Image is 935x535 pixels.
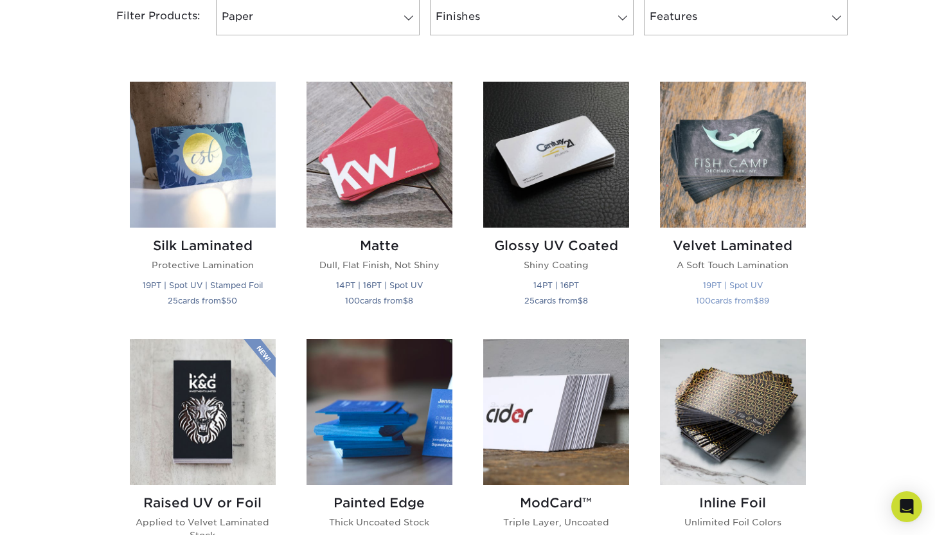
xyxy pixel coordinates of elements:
img: New Product [244,339,276,377]
small: cards from [345,296,413,305]
img: ModCard™ Business Cards [483,339,629,485]
img: Silk Laminated Business Cards [130,82,276,228]
img: Matte Business Cards [307,82,452,228]
a: Silk Laminated Business Cards Silk Laminated Protective Lamination 19PT | Spot UV | Stamped Foil ... [130,82,276,323]
a: Matte Business Cards Matte Dull, Flat Finish, Not Shiny 14PT | 16PT | Spot UV 100cards from$8 [307,82,452,323]
span: 25 [524,296,535,305]
p: Dull, Flat Finish, Not Shiny [307,258,452,271]
p: Thick Uncoated Stock [307,516,452,529]
h2: Velvet Laminated [660,238,806,253]
a: Velvet Laminated Business Cards Velvet Laminated A Soft Touch Lamination 19PT | Spot UV 100cards ... [660,82,806,323]
p: A Soft Touch Lamination [660,258,806,271]
h2: Silk Laminated [130,238,276,253]
span: 8 [408,296,413,305]
p: Triple Layer, Uncoated [483,516,629,529]
span: 100 [345,296,360,305]
span: 25 [168,296,178,305]
p: Unlimited Foil Colors [660,516,806,529]
h2: Matte [307,238,452,253]
span: 89 [759,296,769,305]
iframe: Google Customer Reviews [3,496,109,530]
h2: Glossy UV Coated [483,238,629,253]
small: 14PT | 16PT | Spot UV [336,280,423,290]
img: Raised UV or Foil Business Cards [130,339,276,485]
small: cards from [168,296,237,305]
small: cards from [524,296,588,305]
img: Velvet Laminated Business Cards [660,82,806,228]
small: 14PT | 16PT [533,280,579,290]
p: Protective Lamination [130,258,276,271]
img: Painted Edge Business Cards [307,339,452,485]
h2: Inline Foil [660,495,806,511]
h2: Raised UV or Foil [130,495,276,511]
span: 100 [696,296,711,305]
p: Shiny Coating [483,258,629,271]
small: 19PT | Spot UV | Stamped Foil [143,280,263,290]
img: Inline Foil Business Cards [660,339,806,485]
span: $ [754,296,759,305]
div: Open Intercom Messenger [891,491,922,522]
span: 8 [583,296,588,305]
small: cards from [696,296,769,305]
span: $ [578,296,583,305]
h2: ModCard™ [483,495,629,511]
img: Glossy UV Coated Business Cards [483,82,629,228]
span: $ [403,296,408,305]
span: 50 [226,296,237,305]
small: 19PT | Spot UV [703,280,763,290]
a: Glossy UV Coated Business Cards Glossy UV Coated Shiny Coating 14PT | 16PT 25cards from$8 [483,82,629,323]
h2: Painted Edge [307,495,452,511]
span: $ [221,296,226,305]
